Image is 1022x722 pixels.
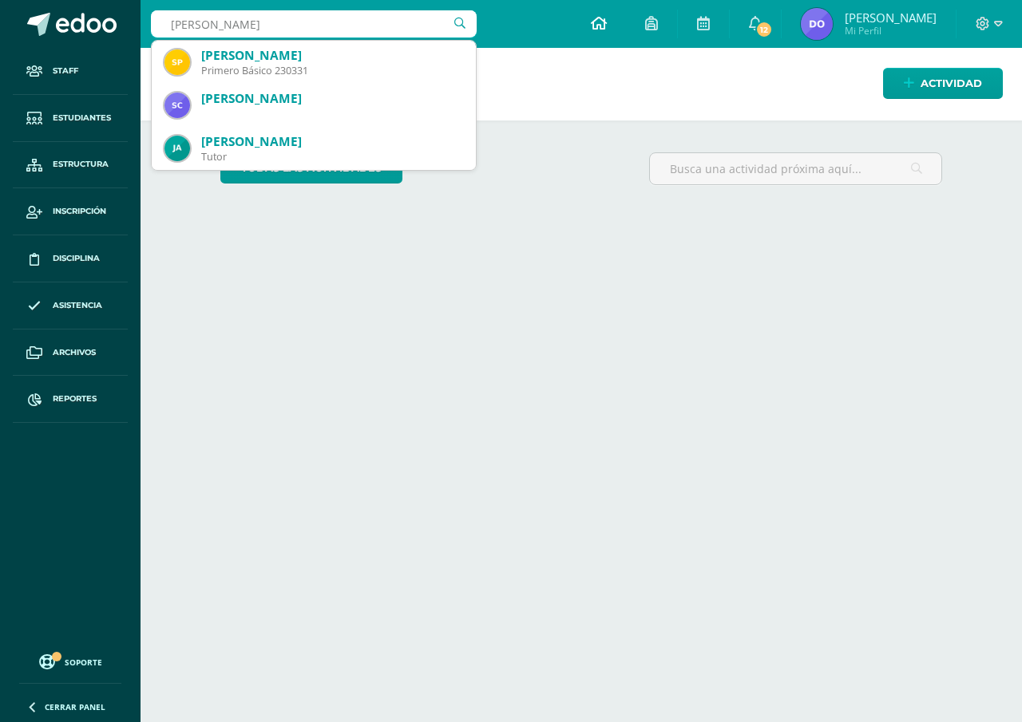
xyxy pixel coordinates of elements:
input: Busca una actividad próxima aquí... [650,153,942,184]
span: Staff [53,65,78,77]
span: Estructura [53,158,109,171]
img: ed87544f2d22b43bd7fa09d0665c1e2d.png [164,136,190,161]
span: Mi Perfil [845,24,937,37]
img: 580415d45c0d8f7ad9595d428b689caf.png [801,8,833,40]
span: Disciplina [53,252,100,265]
a: Staff [13,48,128,95]
img: 347432ae08ed46ff0835495fa95a0f32.png [164,93,190,118]
span: Actividad [921,69,982,98]
span: Cerrar panel [45,701,105,712]
div: [PERSON_NAME] [201,90,463,107]
span: Estudiantes [53,112,111,124]
div: [PERSON_NAME] [201,133,463,150]
div: Primero Básico 230331 [201,64,463,77]
a: Reportes [13,376,128,423]
img: 2dac58e7fa3198fc4df5b2d9497dfb6d.png [164,49,190,75]
span: Asistencia [53,299,102,312]
div: [PERSON_NAME] [201,47,463,64]
a: Actividad [883,68,1003,99]
span: Soporte [65,657,102,668]
span: [PERSON_NAME] [845,10,937,26]
a: Soporte [19,650,121,672]
span: 12 [755,21,773,38]
a: Inscripción [13,188,128,235]
a: Archivos [13,329,128,377]
span: Inscripción [53,205,106,218]
a: Estudiantes [13,95,128,142]
input: Busca un usuario... [151,10,477,37]
a: Asistencia [13,282,128,329]
h1: Actividades [160,48,1003,120]
a: Disciplina [13,235,128,282]
div: Tutor [201,150,463,164]
a: Estructura [13,142,128,189]
span: Reportes [53,393,97,405]
span: Archivos [53,346,96,359]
